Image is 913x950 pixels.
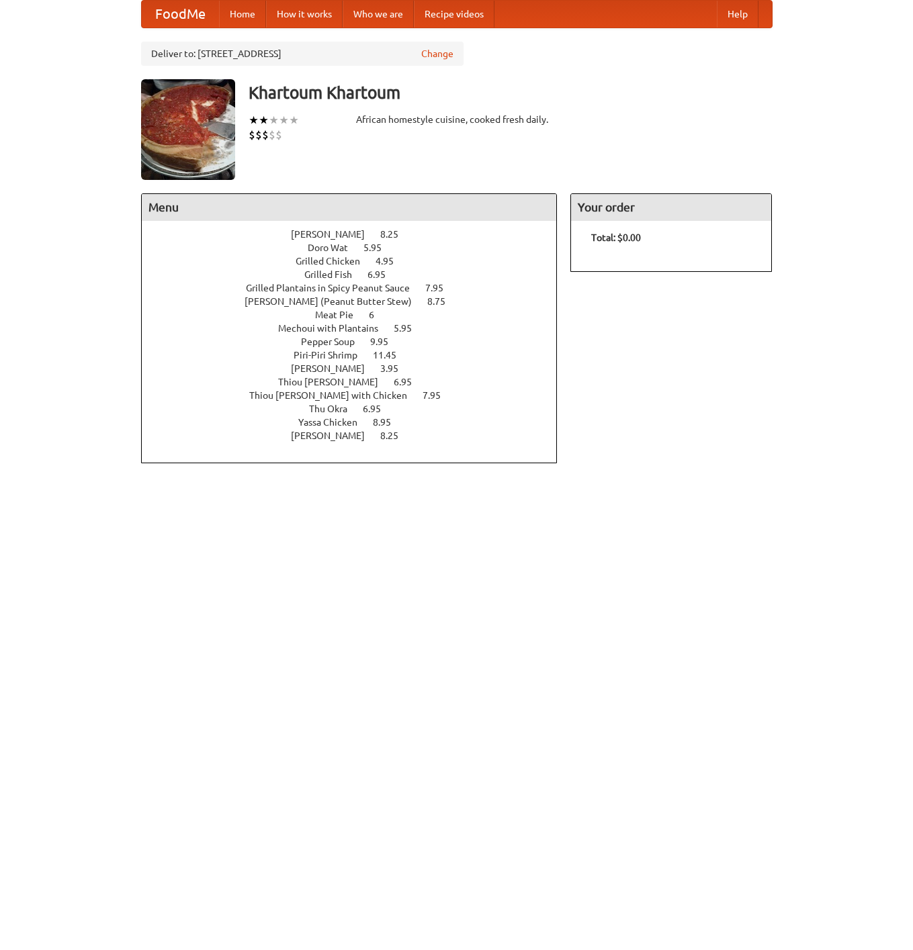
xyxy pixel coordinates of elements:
a: Home [219,1,266,28]
li: ★ [249,113,259,128]
span: 5.95 [394,323,425,334]
a: Pepper Soup 9.95 [301,336,413,347]
a: How it works [266,1,343,28]
a: [PERSON_NAME] 8.25 [291,229,423,240]
span: 6.95 [394,377,425,387]
a: Meat Pie 6 [315,310,399,320]
a: Help [717,1,758,28]
a: FoodMe [142,1,219,28]
span: 8.75 [427,296,459,307]
span: [PERSON_NAME] [291,363,378,374]
span: Pepper Soup [301,336,368,347]
span: 6 [369,310,388,320]
li: ★ [289,113,299,128]
span: [PERSON_NAME] [291,430,378,441]
span: 6.95 [363,403,394,414]
a: Doro Wat 5.95 [308,242,406,253]
span: Thiou [PERSON_NAME] with Chicken [249,390,421,401]
a: Thiou [PERSON_NAME] with Chicken 7.95 [249,390,466,401]
li: $ [262,128,269,142]
a: [PERSON_NAME] 3.95 [291,363,423,374]
span: Grilled Chicken [296,256,374,267]
div: African homestyle cuisine, cooked fresh daily. [356,113,558,126]
span: 7.95 [423,390,454,401]
span: 3.95 [380,363,412,374]
li: ★ [279,113,289,128]
li: $ [275,128,282,142]
a: [PERSON_NAME] 8.25 [291,430,423,441]
span: [PERSON_NAME] (Peanut Butter Stew) [245,296,425,307]
h4: Menu [142,194,557,221]
span: 9.95 [370,336,402,347]
a: Recipe videos [414,1,494,28]
li: ★ [259,113,269,128]
span: Piri-Piri Shrimp [294,350,371,361]
span: 6.95 [367,269,399,280]
span: Mechoui with Plantains [278,323,392,334]
span: Thu Okra [309,403,361,414]
span: 8.25 [380,229,412,240]
span: 11.45 [373,350,410,361]
a: Who we are [343,1,414,28]
a: Yassa Chicken 8.95 [298,417,416,428]
h3: Khartoum Khartoum [249,79,773,106]
li: $ [249,128,255,142]
a: Thiou [PERSON_NAME] 6.95 [278,377,437,387]
a: [PERSON_NAME] (Peanut Butter Stew) 8.75 [245,296,470,307]
li: ★ [269,113,279,128]
span: Thiou [PERSON_NAME] [278,377,392,387]
a: Change [421,47,453,60]
a: Grilled Plantains in Spicy Peanut Sauce 7.95 [246,283,468,293]
span: Doro Wat [308,242,361,253]
span: [PERSON_NAME] [291,229,378,240]
div: Deliver to: [STREET_ADDRESS] [141,42,464,66]
span: 5.95 [363,242,395,253]
img: angular.jpg [141,79,235,180]
a: Thu Okra 6.95 [309,403,406,414]
span: Yassa Chicken [298,417,371,428]
span: Grilled Plantains in Spicy Peanut Sauce [246,283,423,293]
span: 8.25 [380,430,412,441]
a: Grilled Chicken 4.95 [296,256,419,267]
a: Mechoui with Plantains 5.95 [278,323,437,334]
span: 4.95 [376,256,407,267]
h4: Your order [571,194,771,221]
a: Grilled Fish 6.95 [304,269,410,280]
b: Total: $0.00 [591,232,641,243]
span: 7.95 [425,283,457,293]
span: 8.95 [373,417,404,428]
span: Meat Pie [315,310,367,320]
span: Grilled Fish [304,269,365,280]
a: Piri-Piri Shrimp 11.45 [294,350,421,361]
li: $ [255,128,262,142]
li: $ [269,128,275,142]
